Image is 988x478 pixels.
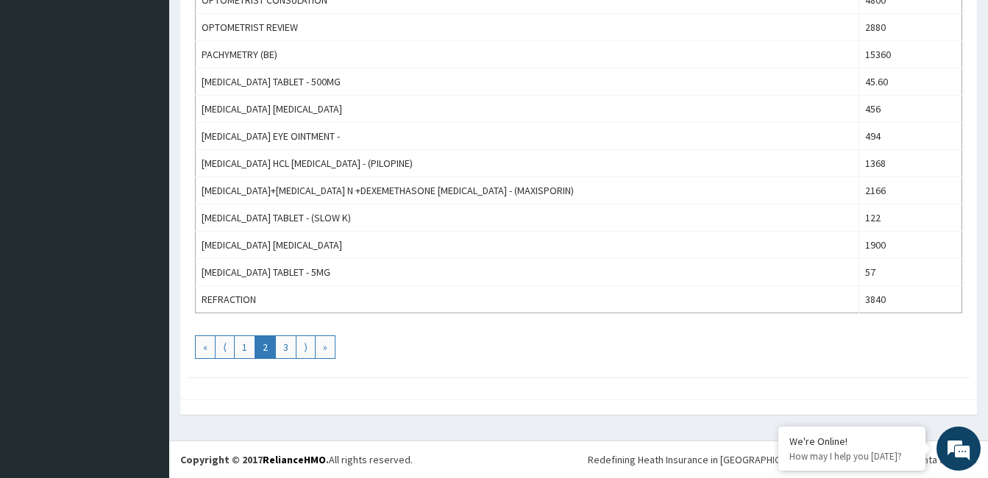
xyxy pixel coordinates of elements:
td: 57 [859,259,962,286]
td: [MEDICAL_DATA] TABLET - 500MG [196,68,859,96]
td: [MEDICAL_DATA]+[MEDICAL_DATA] N +DEXEMETHASONE [MEDICAL_DATA] - (MAXISPORIN) [196,177,859,204]
p: How may I help you today? [789,450,914,463]
td: 122 [859,204,962,232]
td: [MEDICAL_DATA] [MEDICAL_DATA] [196,232,859,259]
td: 494 [859,123,962,150]
div: Minimize live chat window [241,7,277,43]
img: d_794563401_company_1708531726252_794563401 [27,74,60,110]
span: We're online! [85,145,203,293]
a: Go to next page [296,335,316,359]
td: 1900 [859,232,962,259]
a: RelianceHMO [263,453,326,466]
a: Go to previous page [215,335,235,359]
td: [MEDICAL_DATA] HCL [MEDICAL_DATA] - (PILOPINE) [196,150,859,177]
td: [MEDICAL_DATA] EYE OINTMENT - [196,123,859,150]
td: REFRACTION [196,286,859,313]
div: Chat with us now [77,82,247,101]
td: [MEDICAL_DATA] TABLET - (SLOW K) [196,204,859,232]
td: 45.60 [859,68,962,96]
a: Go to page number 1 [234,335,255,359]
div: Redefining Heath Insurance in [GEOGRAPHIC_DATA] using Telemedicine and Data Science! [588,452,977,467]
a: Go to page number 2 [255,335,276,359]
td: PACHYMETRY (BE) [196,41,859,68]
td: 456 [859,96,962,123]
div: We're Online! [789,435,914,448]
td: 2880 [859,14,962,41]
td: [MEDICAL_DATA] [MEDICAL_DATA] [196,96,859,123]
td: [MEDICAL_DATA] TABLET - 5MG [196,259,859,286]
textarea: Type your message and hit 'Enter' [7,321,280,372]
td: 1368 [859,150,962,177]
a: Go to first page [195,335,216,359]
footer: All rights reserved. [169,440,988,478]
td: 2166 [859,177,962,204]
td: 15360 [859,41,962,68]
td: OPTOMETRIST REVIEW [196,14,859,41]
a: Go to last page [315,335,335,359]
a: Go to page number 3 [275,335,296,359]
strong: Copyright © 2017 . [180,453,329,466]
td: 3840 [859,286,962,313]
